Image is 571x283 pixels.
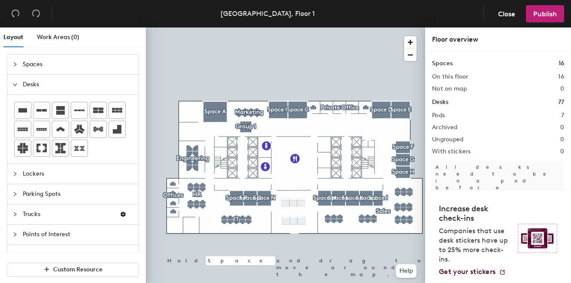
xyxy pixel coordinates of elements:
p: Companies that use desk stickers have up to 25% more check-ins. [439,226,513,264]
span: Lockers [23,164,133,184]
h2: Pods [432,112,445,119]
h2: Ungrouped [432,136,464,143]
span: Desks [23,75,133,94]
h2: With stickers [432,148,471,155]
button: Custom Resource [7,263,139,277]
span: collapsed [12,171,18,176]
button: Redo (⌘ + ⇧ + Z) [27,5,45,22]
span: Get your stickers [439,268,495,276]
span: Spaces [23,55,133,74]
h2: 0 [560,136,564,143]
span: Publish [533,10,557,18]
button: Undo (⌘ + Z) [7,5,24,22]
span: Points of Interest [23,225,133,244]
h4: Increase desk check-ins [439,204,513,223]
h2: Archived [432,124,457,131]
button: Close [491,5,523,22]
h2: On this floor [432,73,468,80]
button: Publish [526,5,564,22]
h2: Not on map [432,85,467,92]
p: All desks need to be in a pod before saving [432,160,564,201]
span: Layout [3,33,23,41]
h2: 16 [558,73,564,80]
span: Furnishings [23,245,133,265]
h2: 7 [561,112,564,119]
span: Trucks [23,204,113,224]
h1: Desks [432,97,448,107]
h2: 0 [560,124,564,131]
button: Help [396,264,417,278]
span: collapsed [12,62,18,67]
span: collapsed [12,192,18,197]
span: expanded [12,82,18,87]
div: Floor overview [432,34,564,45]
h2: 0 [560,148,564,155]
h1: Spaces [432,59,453,68]
div: [GEOGRAPHIC_DATA], Floor 1 [221,8,315,19]
span: collapsed [12,232,18,237]
span: Custom Resource [53,266,103,273]
img: Sticker logo [518,224,557,253]
span: Parking Spots [23,184,133,204]
h1: 77 [558,97,564,107]
a: Get your stickers [439,268,506,276]
span: Work Areas (0) [37,33,79,41]
h2: 0 [560,85,564,92]
h1: 16 [559,59,564,68]
span: Close [498,10,515,18]
span: collapsed [12,212,18,217]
